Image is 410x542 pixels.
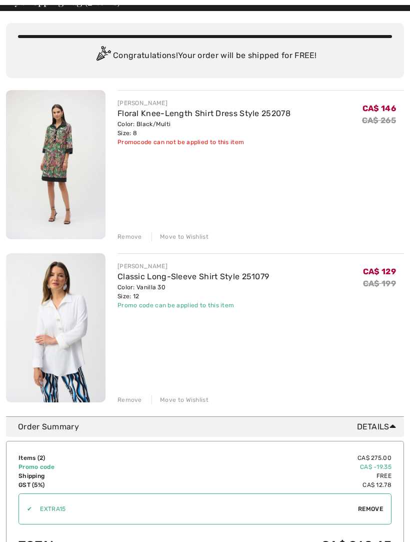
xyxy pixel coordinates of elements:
td: CA$ 12.78 [151,480,391,489]
div: Promo code can be applied to this item [117,301,269,310]
div: Remove [117,395,142,404]
s: CA$ 265 [362,116,396,125]
div: Promocode can not be applied to this item [117,138,290,147]
div: Move to Wishlist [151,395,208,404]
input: Promo code [32,494,358,524]
s: CA$ 199 [363,279,396,288]
a: Floral Knee-Length Shirt Dress Style 252078 [117,109,290,118]
td: CA$ 275.00 [151,453,391,462]
div: Move to Wishlist [151,232,208,241]
div: Order Summary [18,421,400,433]
td: Items ( ) [18,453,151,462]
span: 2 [39,454,43,461]
span: CA$ 146 [362,104,396,113]
div: ✔ [19,504,32,513]
td: Shipping [18,471,151,480]
td: Free [151,471,391,480]
a: Classic Long-Sleeve Shirt Style 251079 [117,272,269,281]
div: Remove [117,232,142,241]
div: [PERSON_NAME] [117,262,269,271]
td: Promo code [18,462,151,471]
div: Congratulations! Your order will be shipped for FREE! [18,46,392,66]
span: Remove [358,504,383,513]
div: Color: Black/Multi Size: 8 [117,120,290,138]
div: Color: Vanilla 30 Size: 12 [117,283,269,301]
img: Congratulation2.svg [93,46,113,66]
td: GST (5%) [18,480,151,489]
td: CA$ -19.35 [151,462,391,471]
span: CA$ 129 [363,267,396,276]
span: Details [357,421,400,433]
div: [PERSON_NAME] [117,99,290,108]
img: Classic Long-Sleeve Shirt Style 251079 [6,253,105,402]
img: Floral Knee-Length Shirt Dress Style 252078 [6,90,105,239]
